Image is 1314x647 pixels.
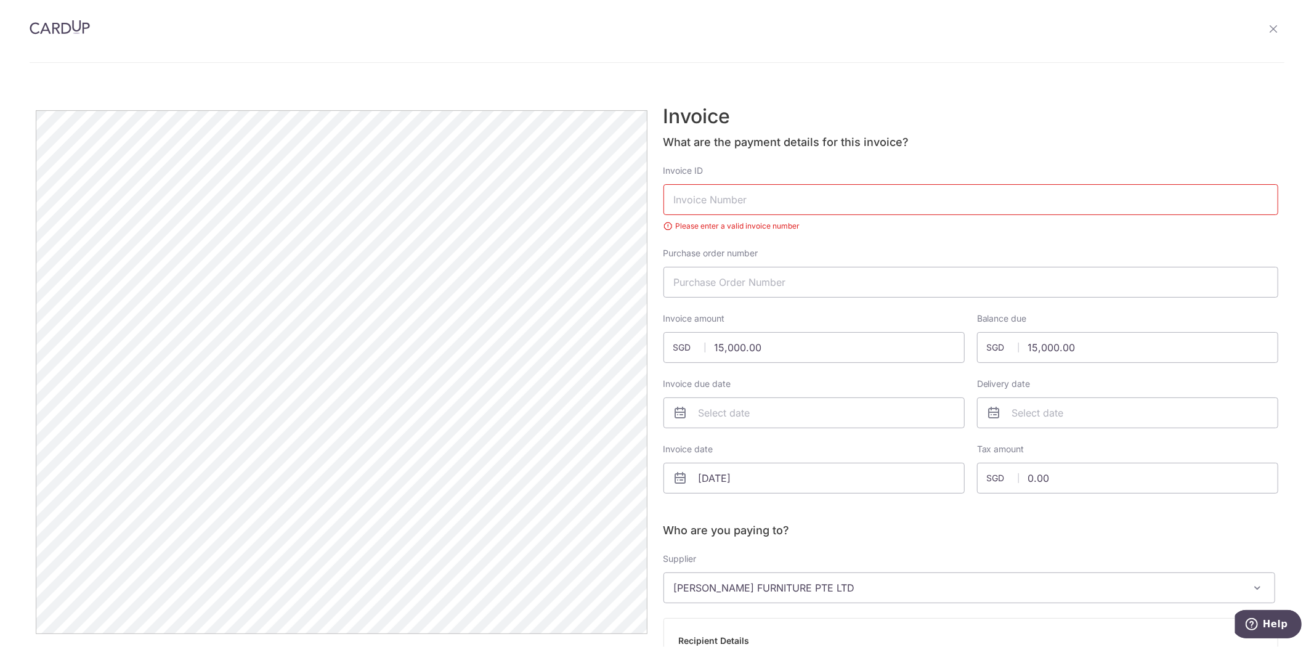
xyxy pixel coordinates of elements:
[663,165,704,177] label: Invoice ID
[977,332,1278,363] input: Balance due
[663,397,965,428] input: Select date
[663,184,1279,215] input: Invoice Number
[663,247,758,259] label: Purchase order number
[663,267,1279,298] input: Purchase Order Number
[663,135,1279,150] p: What are the payment details for this invoice?
[664,573,1275,603] span: JIA YU FURNITURE PTE LTD
[663,220,1279,232] div: Please enter a valid invoice number
[663,443,713,455] label: Invoice date
[663,312,725,325] label: Invoice amount
[663,463,965,494] input: Select Date
[663,553,697,565] label: Supplier
[987,472,1019,484] span: SGD
[673,341,705,354] span: SGD
[1235,610,1302,641] iframe: Opens a widget where you can find more information
[977,397,1278,428] input: Select date
[987,341,1019,354] span: SGD
[663,572,1275,603] span: JIA YU FURNITURE PTE LTD
[28,9,53,20] span: Help
[977,312,1027,325] label: Balance due
[663,523,1279,538] p: Who are you paying to?
[663,378,731,390] label: Invoice due date
[30,20,90,35] img: CardUp
[977,378,1031,390] label: Delivery date
[977,443,1024,455] label: Tax amount
[663,104,1279,129] h6: Invoice
[663,332,965,363] input: Invoice amount
[977,463,1278,494] input: Invoice Amount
